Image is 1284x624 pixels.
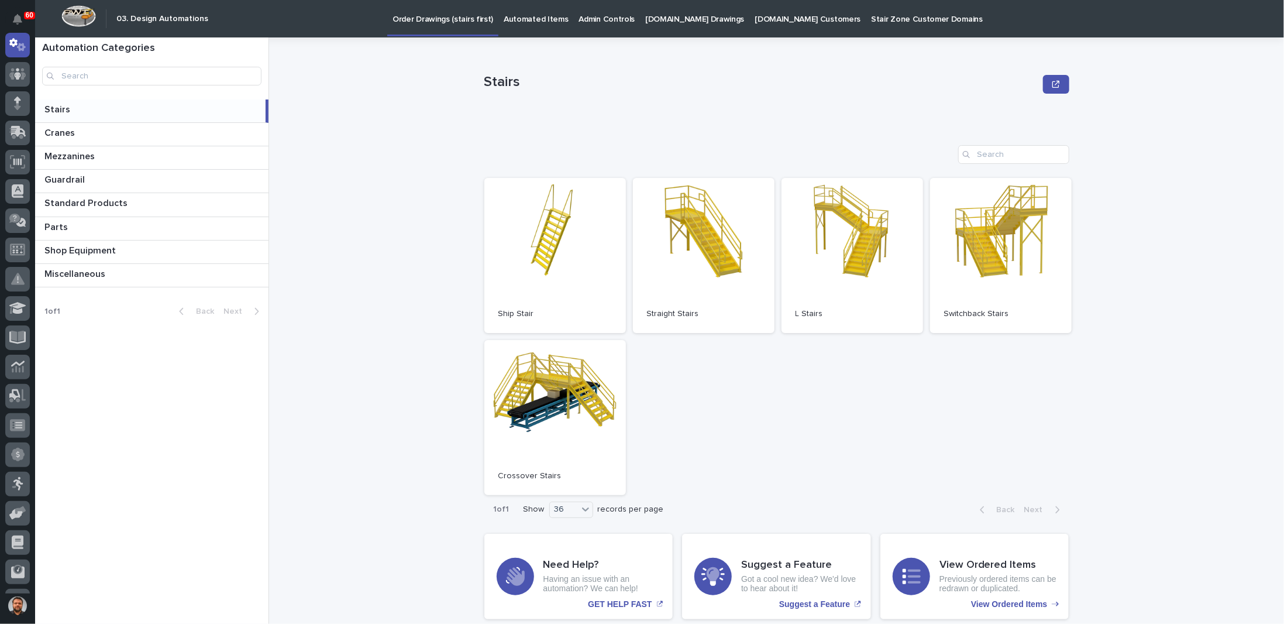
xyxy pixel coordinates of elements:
[26,11,33,19] p: 60
[524,505,545,515] p: Show
[35,123,268,146] a: CranesCranes
[796,309,909,319] p: L Stairs
[741,559,859,572] h3: Suggest a Feature
[944,309,1058,319] p: Switchback Stairs
[35,217,268,241] a: PartsParts
[35,241,268,264] a: Shop EquipmentShop Equipment
[543,574,661,594] p: Having an issue with an automation? We can help!
[5,7,30,32] button: Notifications
[550,503,578,516] div: 36
[958,145,1069,164] input: Search
[35,264,268,287] a: MiscellaneousMiscellaneous
[35,170,268,193] a: GuardrailGuardrail
[498,309,612,319] p: Ship Stair
[223,307,249,316] span: Next
[484,495,519,524] p: 1 of 1
[484,534,673,619] a: GET HELP FAST
[633,178,774,333] a: Straight Stairs
[44,149,97,162] p: Mezzanines
[1020,505,1069,515] button: Next
[116,14,208,24] h2: 03. Design Automations
[44,243,118,256] p: Shop Equipment
[44,125,77,139] p: Cranes
[35,193,268,217] a: Standard ProductsStandard Products
[5,594,30,618] button: users-avatar
[61,5,96,27] img: Workspace Logo
[44,220,70,233] p: Parts
[647,309,760,319] p: Straight Stairs
[543,559,661,572] h3: Need Help?
[939,559,1057,572] h3: View Ordered Items
[44,172,87,186] p: Guardrail
[44,196,130,209] p: Standard Products
[1024,506,1050,514] span: Next
[484,74,1039,91] p: Stairs
[939,574,1057,594] p: Previously ordered items can be redrawn or duplicated.
[15,14,30,33] div: Notifications60
[189,307,214,316] span: Back
[971,599,1047,609] p: View Ordered Items
[930,178,1072,333] a: Switchback Stairs
[741,574,859,594] p: Got a cool new idea? We'd love to hear about it!
[498,471,612,481] p: Crossover Stairs
[219,306,268,317] button: Next
[44,102,73,115] p: Stairs
[35,297,70,326] p: 1 of 1
[42,67,261,85] input: Search
[990,506,1015,514] span: Back
[779,599,850,609] p: Suggest a Feature
[970,505,1020,515] button: Back
[44,266,108,280] p: Miscellaneous
[35,100,268,123] a: StairsStairs
[170,306,219,317] button: Back
[682,534,871,619] a: Suggest a Feature
[598,505,664,515] p: records per page
[880,534,1069,619] a: View Ordered Items
[42,42,261,55] h1: Automation Categories
[484,178,626,333] a: Ship Stair
[35,146,268,170] a: MezzaninesMezzanines
[588,599,652,609] p: GET HELP FAST
[484,340,626,495] a: Crossover Stairs
[782,178,923,333] a: L Stairs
